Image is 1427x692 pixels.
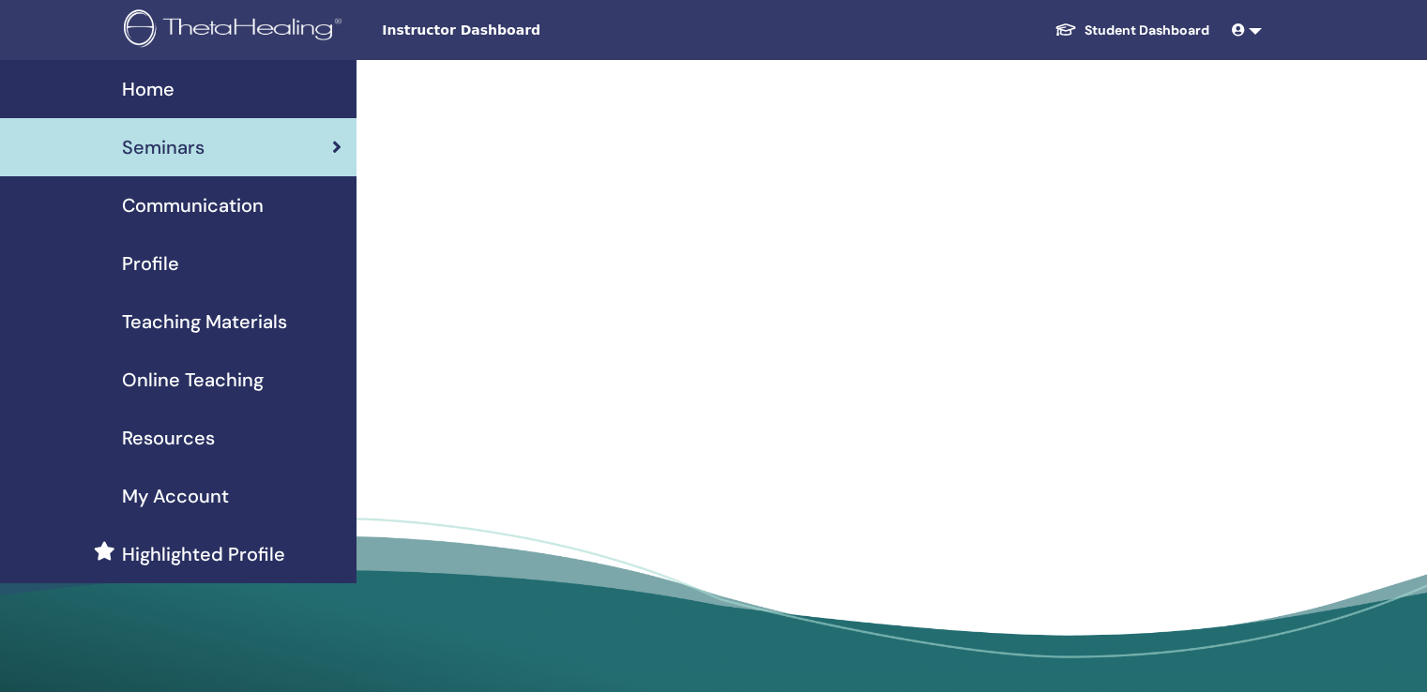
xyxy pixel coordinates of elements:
[124,9,348,52] img: logo.png
[122,482,229,510] span: My Account
[122,308,287,336] span: Teaching Materials
[122,133,205,161] span: Seminars
[122,249,179,278] span: Profile
[382,21,663,40] span: Instructor Dashboard
[122,75,175,103] span: Home
[1040,13,1224,48] a: Student Dashboard
[122,191,264,219] span: Communication
[122,366,264,394] span: Online Teaching
[1055,22,1077,38] img: graduation-cap-white.svg
[122,540,285,568] span: Highlighted Profile
[122,424,215,452] span: Resources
